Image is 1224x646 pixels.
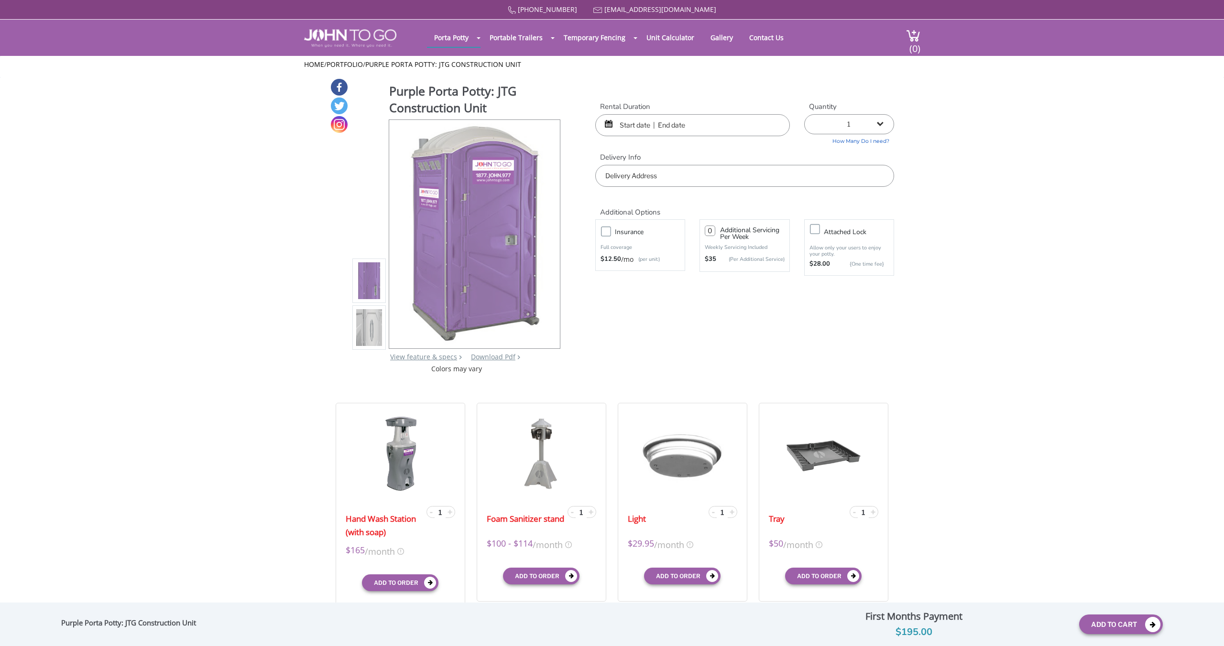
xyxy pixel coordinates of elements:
span: - [430,506,433,517]
span: + [871,506,875,517]
a: Twitter [331,97,348,114]
img: JOHN to go [304,29,396,47]
a: Portable Trailers [482,28,550,47]
input: Start date | End date [595,114,790,136]
label: Quantity [804,102,894,112]
a: Temporary Fencing [557,28,633,47]
label: Delivery Info [595,152,894,162]
img: 17 [520,415,563,492]
input: 0 [705,226,715,236]
span: $100 - $114 [487,537,533,551]
a: Tray [769,512,785,526]
ul: / / [304,60,920,69]
div: Colors may vary [352,364,561,374]
a: Home [304,60,324,69]
img: icon [397,548,404,555]
img: icon [816,541,822,548]
strong: $12.50 [601,255,621,264]
div: $195.00 [756,624,1072,640]
h3: Attached lock [824,226,898,238]
button: Add to order [503,568,579,584]
a: Download Pdf [471,352,515,361]
p: {One time fee} [835,259,884,269]
button: Add to order [644,568,721,584]
img: chevron.png [517,355,520,359]
span: /month [365,544,395,558]
a: Purple Porta Potty: JTG Construction Unit [365,60,521,69]
div: Purple Porta Potty: JTG Construction Unit [61,618,201,631]
img: Product [356,217,382,442]
span: /month [654,537,684,551]
label: Rental Duration [595,102,790,112]
a: Light [628,512,646,526]
span: - [571,506,574,517]
span: $29.95 [628,537,654,551]
p: Full coverage [601,243,680,252]
span: + [589,506,593,517]
span: /month [533,537,563,551]
strong: $28.00 [809,259,830,269]
img: Product [402,120,547,345]
div: /mo [601,255,680,264]
span: - [853,506,856,517]
a: Gallery [703,28,740,47]
a: Foam Sanitizer stand [487,512,564,526]
h3: Additional Servicing Per Week [720,227,784,240]
span: + [730,506,734,517]
span: $165 [346,544,365,558]
a: Hand Wash Station (with soap) [346,512,425,539]
a: Portfolio [327,60,363,69]
a: How Many Do I need? [804,134,894,145]
a: Porta Potty [427,28,476,47]
img: icon [687,541,693,548]
a: Facebook [331,79,348,96]
a: View feature & specs [390,352,457,361]
a: Contact Us [742,28,791,47]
img: icon [565,541,572,548]
img: 17 [628,415,737,492]
p: (per unit) [634,255,660,264]
img: 17 [785,415,862,492]
button: Add To Cart [1079,614,1163,634]
p: Allow only your users to enjoy your potty. [809,245,889,257]
button: Add to order [785,568,862,584]
img: 17 [375,415,426,492]
h1: Purple Porta Potty: JTG Construction Unit [389,83,561,118]
span: - [712,506,715,517]
img: Call [508,6,516,14]
button: Add to order [362,574,438,591]
input: Delivery Address [595,165,894,187]
img: cart a [906,29,920,42]
img: Mail [593,7,602,13]
span: $50 [769,537,783,551]
div: First Months Payment [756,608,1072,624]
p: Weekly Servicing Included [705,244,784,251]
img: right arrow icon [459,355,462,359]
a: Instagram [331,116,348,133]
span: (0) [909,34,920,55]
span: /month [783,537,813,551]
img: Product [356,170,382,395]
h2: Additional Options [595,196,894,217]
strong: $35 [705,255,716,264]
p: (Per Additional Service) [716,256,784,263]
a: [EMAIL_ADDRESS][DOMAIN_NAME] [604,5,716,14]
a: [PHONE_NUMBER] [518,5,577,14]
span: + [448,506,452,517]
a: Unit Calculator [639,28,701,47]
h3: Insurance [615,226,689,238]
